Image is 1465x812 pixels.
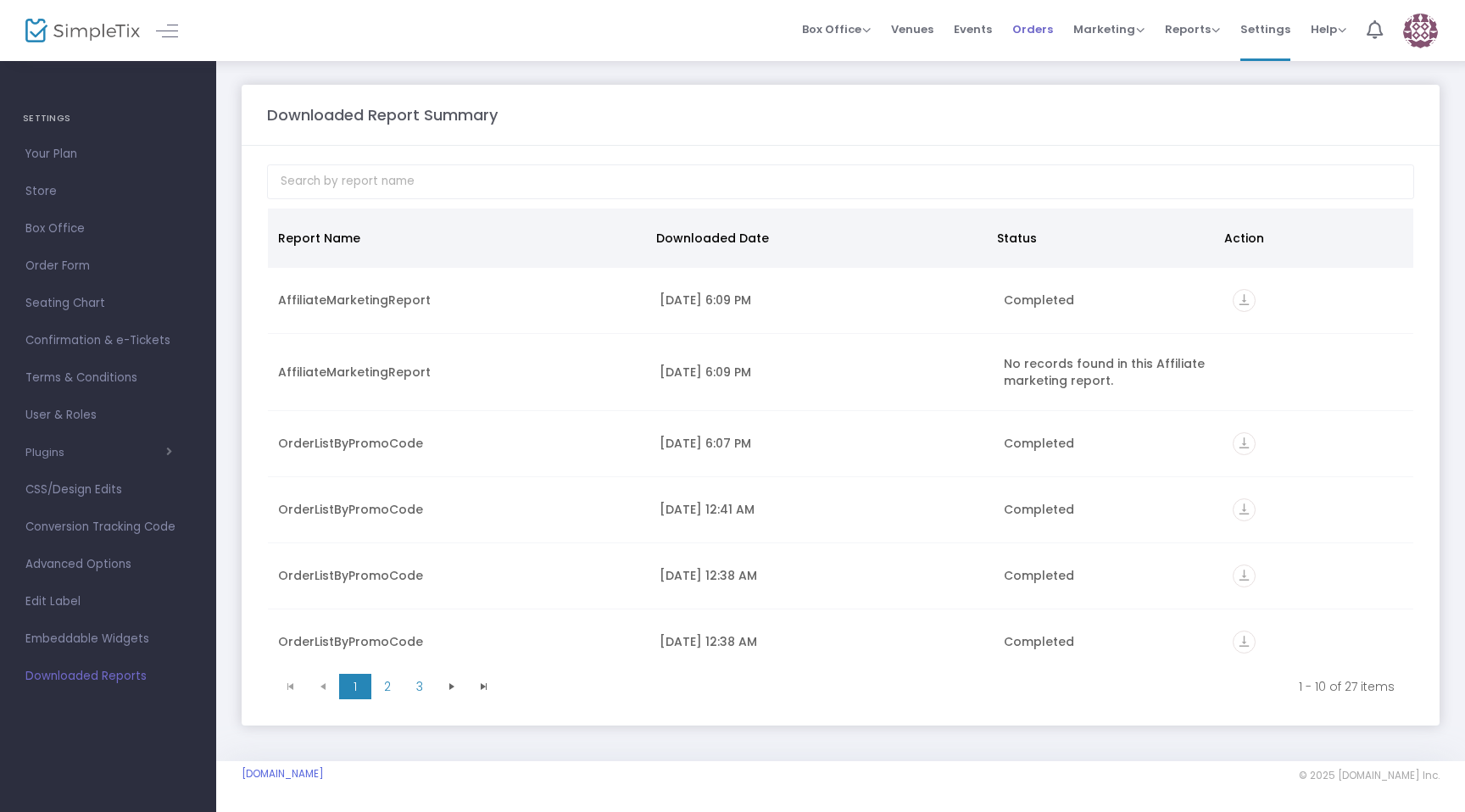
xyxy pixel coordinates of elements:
[242,767,324,781] a: [DOMAIN_NAME]
[1311,21,1346,37] span: Help
[660,501,983,518] div: 8/22/2025 12:41 AM
[802,21,871,37] span: Box Office
[371,674,404,699] span: Page 2
[1004,567,1212,584] div: Completed
[1299,769,1440,782] span: © 2025 [DOMAIN_NAME] Inc.
[25,553,191,576] span: Advanced Options
[25,628,191,650] span: Embeddable Widgets
[1004,501,1212,518] div: Completed
[25,218,191,240] span: Box Office
[468,674,500,699] span: Go to the last page
[267,103,498,126] m-panel-title: Downloaded Report Summary
[660,364,983,381] div: 8/22/2025 6:09 PM
[660,633,983,650] div: 8/22/2025 12:38 AM
[339,674,371,699] span: Page 1
[25,255,191,277] span: Order Form
[1004,355,1212,389] div: No records found in this Affiliate marketing report.
[1233,570,1256,587] a: vertical_align_bottom
[278,292,639,309] div: AffiliateMarketingReport
[512,678,1395,695] kendo-pager-info: 1 - 10 of 27 items
[25,367,191,389] span: Terms & Conditions
[891,8,933,51] span: Venues
[436,674,468,699] span: Go to the next page
[267,164,1414,199] input: Search by report name
[660,435,983,452] div: 8/22/2025 6:07 PM
[1233,565,1403,587] div: https://go.SimpleTix.com/jcggx
[25,143,191,165] span: Your Plan
[278,567,639,584] div: OrderListByPromoCode
[404,674,436,699] span: Page 3
[278,364,639,381] div: AffiliateMarketingReport
[25,446,172,459] button: Plugins
[1233,432,1256,455] i: vertical_align_bottom
[954,8,992,51] span: Events
[1233,437,1256,454] a: vertical_align_bottom
[1165,21,1220,37] span: Reports
[25,330,191,352] span: Confirmation & e-Tickets
[1233,631,1256,653] i: vertical_align_bottom
[1233,289,1403,312] div: https://go.SimpleTix.com/5o61f
[1073,21,1145,37] span: Marketing
[1233,631,1403,653] div: https://go.SimpleTix.com/zq4au
[1004,292,1212,309] div: Completed
[477,680,491,693] span: Go to the last page
[25,591,191,613] span: Edit Label
[1214,209,1403,268] th: Action
[1233,636,1256,653] a: vertical_align_bottom
[1012,8,1053,51] span: Orders
[1233,498,1403,521] div: https://go.SimpleTix.com/sbofw
[25,292,191,314] span: Seating Chart
[660,292,983,309] div: 8/22/2025 6:09 PM
[987,209,1214,268] th: Status
[1240,8,1290,51] span: Settings
[278,435,639,452] div: OrderListByPromoCode
[660,567,983,584] div: 8/22/2025 12:38 AM
[1233,432,1403,455] div: https://go.SimpleTix.com/vmh78
[1233,565,1256,587] i: vertical_align_bottom
[23,102,193,136] h4: SETTINGS
[1233,498,1256,521] i: vertical_align_bottom
[445,680,459,693] span: Go to the next page
[278,501,639,518] div: OrderListByPromoCode
[25,665,191,687] span: Downloaded Reports
[268,209,646,268] th: Report Name
[646,209,987,268] th: Downloaded Date
[1233,503,1256,520] a: vertical_align_bottom
[1233,294,1256,311] a: vertical_align_bottom
[25,404,191,426] span: User & Roles
[268,209,1413,666] div: Data table
[1004,435,1212,452] div: Completed
[278,633,639,650] div: OrderListByPromoCode
[25,181,191,203] span: Store
[25,516,191,538] span: Conversion Tracking Code
[1004,633,1212,650] div: Completed
[1233,289,1256,312] i: vertical_align_bottom
[25,479,191,501] span: CSS/Design Edits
